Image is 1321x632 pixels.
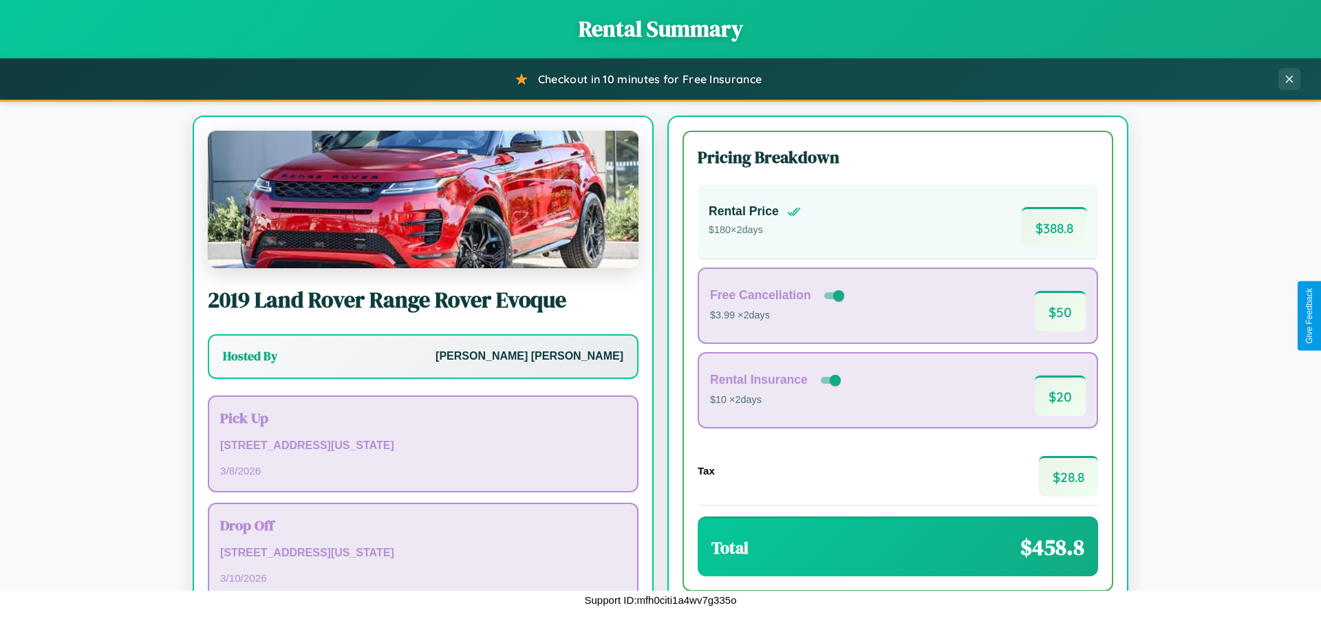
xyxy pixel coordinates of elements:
[710,307,847,325] p: $3.99 × 2 days
[1020,532,1084,563] span: $ 458.8
[220,543,626,563] p: [STREET_ADDRESS][US_STATE]
[710,391,844,409] p: $10 × 2 days
[1304,288,1314,344] div: Give Feedback
[208,131,638,268] img: Land Rover Range Rover Evoque
[1022,207,1087,248] span: $ 388.8
[1035,291,1086,331] span: $ 50
[711,536,749,559] h3: Total
[710,288,811,303] h4: Free Cancellation
[220,436,626,456] p: [STREET_ADDRESS][US_STATE]
[698,465,715,477] h4: Tax
[220,461,626,480] p: 3 / 8 / 2026
[220,408,626,428] h3: Pick Up
[1039,456,1098,497] span: $ 28.8
[710,373,808,387] h4: Rental Insurance
[223,348,277,364] h3: Hosted By
[220,515,626,535] h3: Drop Off
[538,72,762,86] span: Checkout in 10 minutes for Free Insurance
[1035,375,1086,416] span: $ 20
[208,285,638,315] h2: 2019 Land Rover Range Rover Evoque
[436,347,623,367] p: [PERSON_NAME] [PERSON_NAME]
[585,591,737,609] p: Support ID: mfh0citi1a4wv7g335o
[14,14,1307,44] h1: Rental Summary
[709,204,779,219] h4: Rental Price
[709,221,801,239] p: $ 180 × 2 days
[220,569,626,587] p: 3 / 10 / 2026
[698,146,1098,168] h3: Pricing Breakdown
